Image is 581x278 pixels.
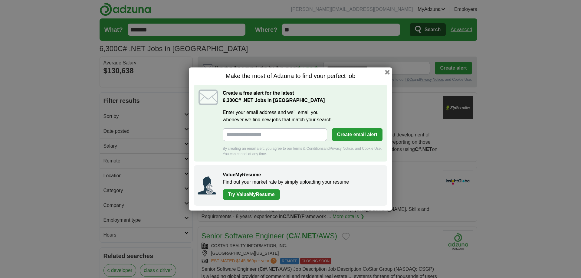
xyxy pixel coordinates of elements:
button: Create email alert [332,128,382,141]
img: icon_email.svg [199,90,218,105]
p: Find out your market rate by simply uploading your resume [223,178,381,186]
span: 6,300 [223,97,235,104]
label: Enter your email address and we'll email you whenever we find new jobs that match your search. [223,109,382,123]
div: By creating an email alert, you agree to our and , and Cookie Use. You can cancel at any time. [223,146,382,157]
h2: ValueMyResume [223,171,381,178]
a: Terms & Conditions [292,146,323,151]
a: Privacy Notice [330,146,353,151]
a: Try ValueMyResume [223,189,280,200]
h1: Make the most of Adzuna to find your perfect job [194,72,387,80]
strong: C# .NET Jobs in [GEOGRAPHIC_DATA] [223,98,325,103]
h2: Create a free alert for the latest [223,90,382,104]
